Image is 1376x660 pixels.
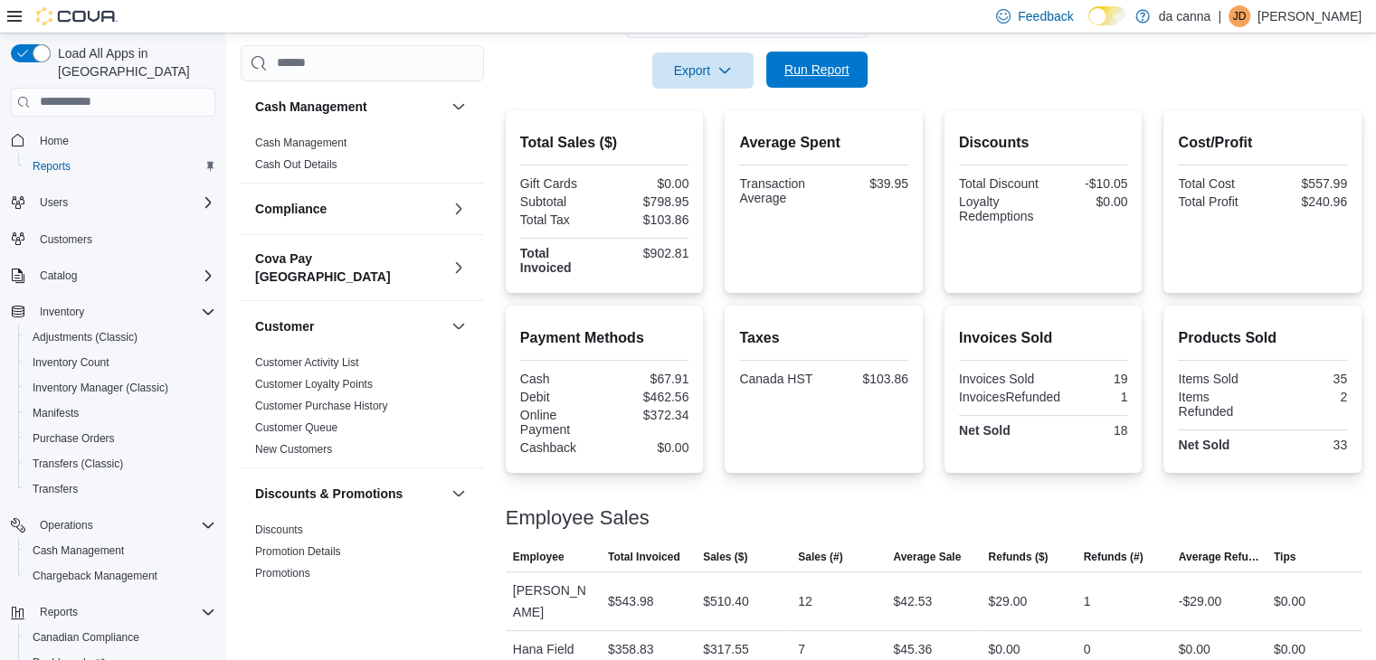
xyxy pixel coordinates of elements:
span: Reports [33,159,71,174]
button: Chargeback Management [18,563,223,589]
span: Average Refund [1179,550,1259,564]
a: Customers [33,229,100,250]
span: Manifests [25,402,215,424]
span: Load All Apps in [GEOGRAPHIC_DATA] [51,44,215,80]
h2: Invoices Sold [959,327,1128,349]
a: Cash Management [25,540,131,561]
div: $0.00 [1179,638,1210,660]
div: 2 [1267,390,1347,404]
span: Inventory Manager (Classic) [25,377,215,399]
span: Cash Management [255,136,346,150]
div: $0.00 [1274,638,1305,660]
div: 19 [1047,372,1127,386]
a: Canadian Compliance [25,627,147,648]
span: Tips [1274,550,1295,564]
span: Users [40,195,68,210]
button: Cash Management [255,98,444,116]
button: Manifests [18,401,223,426]
button: Users [33,192,75,213]
span: Inventory [40,305,84,319]
span: Inventory Manager (Classic) [33,381,168,395]
span: Total Invoiced [608,550,680,564]
span: Refunds (#) [1084,550,1144,564]
span: Cash Out Details [255,157,337,172]
div: $103.86 [608,212,688,227]
span: Sales (#) [798,550,842,564]
div: InvoicesRefunded [959,390,1060,404]
a: Cash Out Details [255,158,337,171]
div: Jp Ding [1229,5,1250,27]
div: Total Profit [1178,194,1258,209]
a: Inventory Manager (Classic) [25,377,176,399]
button: Home [4,127,223,154]
div: Gift Cards [520,176,601,191]
a: New Customers [255,443,332,456]
div: $543.98 [608,590,654,612]
img: Cova [36,7,118,25]
div: Invoices Sold [959,372,1039,386]
span: Operations [40,518,93,533]
span: Transfers [33,482,78,496]
span: Manifests [33,406,79,420]
span: Employee [513,550,565,564]
div: Online Payment [520,408,601,437]
p: | [1218,5,1221,27]
button: Cova Pay [GEOGRAPHIC_DATA] [448,257,470,278]
button: Cash Management [18,538,223,563]
div: $358.83 [608,638,654,660]
div: Loyalty Redemptions [959,194,1039,223]
span: Customer Purchase History [255,399,388,413]
button: Compliance [255,200,444,218]
button: Reports [33,601,85,623]
button: Export [652,52,754,89]
div: 1 [1084,590,1091,612]
span: Inventory Count [25,352,215,373]
span: Adjustments (Classic) [33,330,138,344]
div: $29.00 [988,590,1027,612]
div: [PERSON_NAME] [506,572,601,630]
a: Customer Purchase History [255,400,388,412]
button: Users [4,190,223,215]
div: $67.91 [608,372,688,386]
a: Home [33,130,76,152]
strong: Net Sold [959,423,1011,438]
a: Cash Management [255,137,346,149]
div: $0.00 [1274,590,1305,612]
a: Adjustments (Classic) [25,326,145,348]
span: Promotions [255,566,310,580]
span: Transfers [25,478,215,500]
span: Inventory [33,301,215,323]
a: Customer Loyalty Points [255,378,373,391]
p: [PERSON_NAME] [1257,5,1362,27]
h2: Taxes [739,327,908,349]
div: 35 [1267,372,1347,386]
span: Dark Mode [1088,25,1089,26]
h2: Discounts [959,132,1128,154]
div: 18 [1047,423,1127,438]
p: da canna [1159,5,1211,27]
button: Customer [448,316,470,337]
div: Items Sold [1178,372,1258,386]
div: Total Discount [959,176,1039,191]
button: Adjustments (Classic) [18,325,223,350]
span: Chargeback Management [33,569,157,583]
button: Inventory Count [18,350,223,375]
span: Home [33,129,215,152]
div: $557.99 [1267,176,1347,191]
button: Customer [255,317,444,335]
span: Canadian Compliance [33,630,139,645]
h3: Employee Sales [506,507,650,529]
div: 0 [1084,638,1091,660]
h2: Cost/Profit [1178,132,1347,154]
div: Total Tax [520,212,601,227]
button: Operations [33,514,100,536]
span: Customer Activity List [255,355,359,370]
h3: Compliance [255,200,327,218]
button: Catalog [4,263,223,288]
span: Sales ($) [703,550,747,564]
div: $0.00 [988,638,1020,660]
span: Purchase Orders [33,431,115,446]
div: 7 [798,638,805,660]
h3: Customer [255,317,314,335]
span: Discounts [255,523,303,537]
